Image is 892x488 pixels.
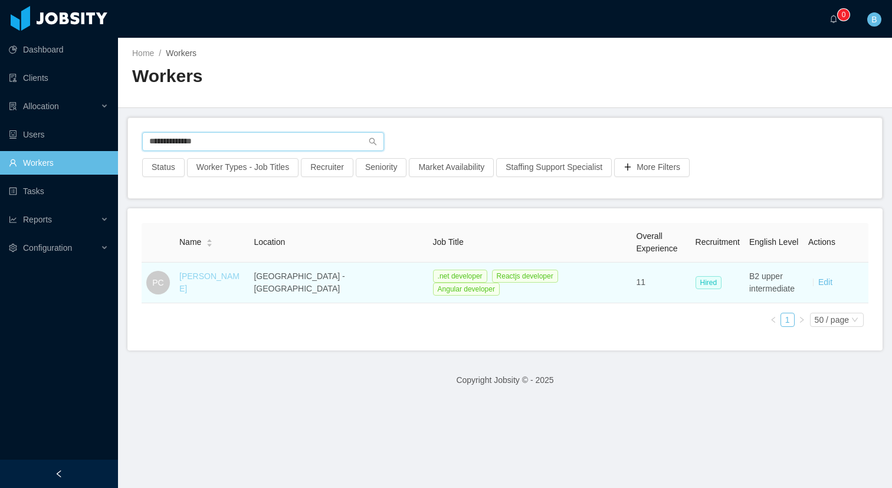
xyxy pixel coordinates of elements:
span: Reports [23,215,52,224]
li: Previous Page [766,313,781,327]
button: Seniority [356,158,406,177]
span: / [159,48,161,58]
i: icon: bell [829,15,838,23]
span: PC [152,271,163,294]
sup: 0 [838,9,850,21]
td: B2 upper intermediate [745,263,804,303]
span: Hired [696,276,722,289]
i: icon: setting [9,244,17,252]
td: 11 [632,263,691,303]
a: icon: pie-chartDashboard [9,38,109,61]
footer: Copyright Jobsity © - 2025 [118,360,892,401]
li: 1 [781,313,795,327]
button: Recruiter [301,158,353,177]
div: Sort [206,237,213,245]
span: Job Title [433,237,464,247]
span: Workers [166,48,196,58]
a: Hired [696,277,727,287]
button: icon: plusMore Filters [614,158,690,177]
div: 50 / page [815,313,849,326]
span: Name [179,236,201,248]
span: English Level [749,237,798,247]
span: Allocation [23,101,59,111]
span: .net developer [433,270,487,283]
h2: Workers [132,64,505,89]
a: 1 [781,313,794,326]
a: Home [132,48,154,58]
a: icon: robotUsers [9,123,109,146]
td: [GEOGRAPHIC_DATA] - [GEOGRAPHIC_DATA] [249,263,428,303]
a: Edit [818,277,832,287]
i: icon: left [770,316,777,323]
a: icon: userWorkers [9,151,109,175]
i: icon: caret-up [206,238,213,241]
span: B [871,12,877,27]
i: icon: line-chart [9,215,17,224]
span: Recruitment [696,237,740,247]
button: Status [142,158,185,177]
span: Reactjs developer [492,270,558,283]
span: Location [254,237,285,247]
button: Market Availability [409,158,494,177]
i: icon: down [851,316,858,325]
button: Staffing Support Specialist [496,158,612,177]
a: icon: profileTasks [9,179,109,203]
li: Next Page [795,313,809,327]
span: Configuration [23,243,72,253]
i: icon: search [369,137,377,146]
i: icon: right [798,316,805,323]
a: icon: auditClients [9,66,109,90]
button: Worker Types - Job Titles [187,158,299,177]
span: Angular developer [433,283,500,296]
i: icon: solution [9,102,17,110]
span: Actions [808,237,835,247]
a: [PERSON_NAME] [179,271,240,293]
i: icon: caret-down [206,242,213,245]
span: Overall Experience [637,231,678,253]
